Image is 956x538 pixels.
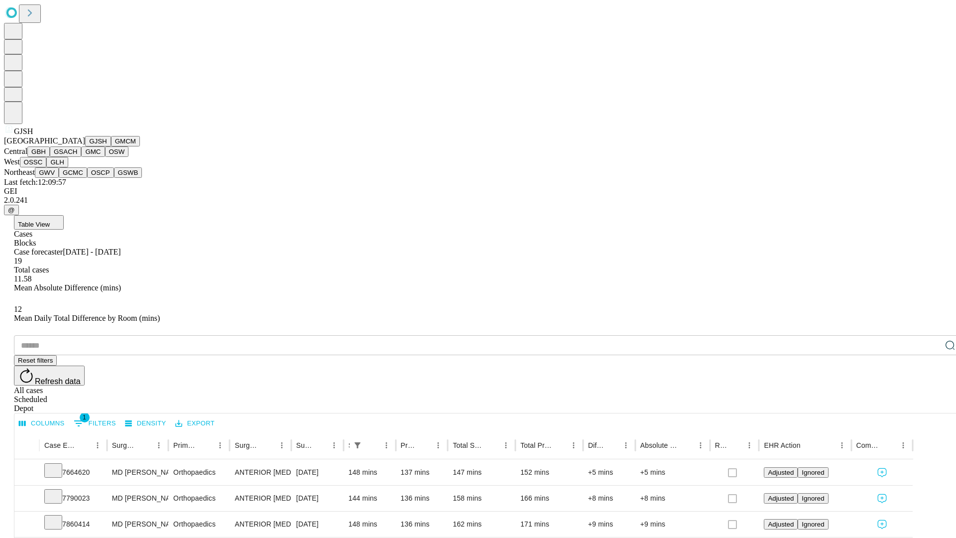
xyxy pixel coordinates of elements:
[152,438,166,452] button: Menu
[44,512,102,537] div: 7860414
[4,168,35,176] span: Northeast
[14,215,64,230] button: Table View
[213,438,227,452] button: Menu
[14,266,49,274] span: Total cases
[27,146,50,157] button: GBH
[235,441,259,449] div: Surgery Name
[14,355,57,366] button: Reset filters
[680,438,694,452] button: Sort
[4,157,20,166] span: West
[588,486,630,511] div: +8 mins
[768,521,794,528] span: Adjusted
[4,205,19,215] button: @
[588,512,630,537] div: +9 mins
[856,441,881,449] div: Comments
[235,512,286,537] div: ANTERIOR [MEDICAL_DATA] TOTAL HIP
[122,416,169,431] button: Density
[111,136,140,146] button: GMCM
[77,438,91,452] button: Sort
[640,512,705,537] div: +9 mins
[44,486,102,511] div: 7790023
[798,519,828,530] button: Ignored
[401,460,443,485] div: 137 mins
[605,438,619,452] button: Sort
[349,460,391,485] div: 148 mins
[588,441,604,449] div: Difference
[85,136,111,146] button: GJSH
[349,512,391,537] div: 148 mins
[14,366,85,386] button: Refresh data
[4,147,27,155] span: Central
[71,415,119,431] button: Show filters
[14,283,121,292] span: Mean Absolute Difference (mins)
[14,314,160,322] span: Mean Daily Total Difference by Room (mins)
[640,486,705,511] div: +8 mins
[296,512,339,537] div: [DATE]
[764,441,800,449] div: EHR Action
[261,438,275,452] button: Sort
[14,248,63,256] span: Case forecaster
[173,512,225,537] div: Orthopaedics
[14,127,33,135] span: GJSH
[553,438,567,452] button: Sort
[235,460,286,485] div: ANTERIOR [MEDICAL_DATA] TOTAL HIP
[20,157,47,167] button: OSSC
[4,187,952,196] div: GEI
[619,438,633,452] button: Menu
[112,460,163,485] div: MD [PERSON_NAME] [PERSON_NAME]
[112,486,163,511] div: MD [PERSON_NAME] [PERSON_NAME]
[499,438,513,452] button: Menu
[798,493,828,504] button: Ignored
[81,146,105,157] button: GMC
[14,305,22,313] span: 12
[44,441,76,449] div: Case Epic Id
[296,441,312,449] div: Surgery Date
[640,460,705,485] div: +5 mins
[715,441,728,449] div: Resolved in EHR
[417,438,431,452] button: Sort
[14,257,22,265] span: 19
[199,438,213,452] button: Sort
[35,167,59,178] button: GWV
[112,512,163,537] div: MD [PERSON_NAME] [PERSON_NAME]
[19,516,34,534] button: Expand
[349,441,350,449] div: Scheduled In Room Duration
[173,486,225,511] div: Orthopaedics
[768,495,794,502] span: Adjusted
[16,416,67,431] button: Select columns
[379,438,393,452] button: Menu
[351,438,364,452] button: Show filters
[4,136,85,145] span: [GEOGRAPHIC_DATA]
[728,438,742,452] button: Sort
[588,460,630,485] div: +5 mins
[351,438,364,452] div: 1 active filter
[80,412,90,422] span: 1
[44,460,102,485] div: 7664620
[4,196,952,205] div: 2.0.241
[520,460,578,485] div: 152 mins
[296,486,339,511] div: [DATE]
[401,512,443,537] div: 136 mins
[798,467,828,478] button: Ignored
[453,441,484,449] div: Total Scheduled Duration
[349,486,391,511] div: 144 mins
[138,438,152,452] button: Sort
[431,438,445,452] button: Menu
[768,469,794,476] span: Adjusted
[18,221,50,228] span: Table View
[567,438,581,452] button: Menu
[313,438,327,452] button: Sort
[275,438,289,452] button: Menu
[764,493,798,504] button: Adjusted
[520,486,578,511] div: 166 mins
[453,486,510,511] div: 158 mins
[694,438,708,452] button: Menu
[87,167,114,178] button: OSCP
[835,438,849,452] button: Menu
[19,490,34,508] button: Expand
[453,460,510,485] div: 147 mins
[453,512,510,537] div: 162 mins
[4,178,66,186] span: Last fetch: 12:09:57
[802,521,824,528] span: Ignored
[112,441,137,449] div: Surgeon Name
